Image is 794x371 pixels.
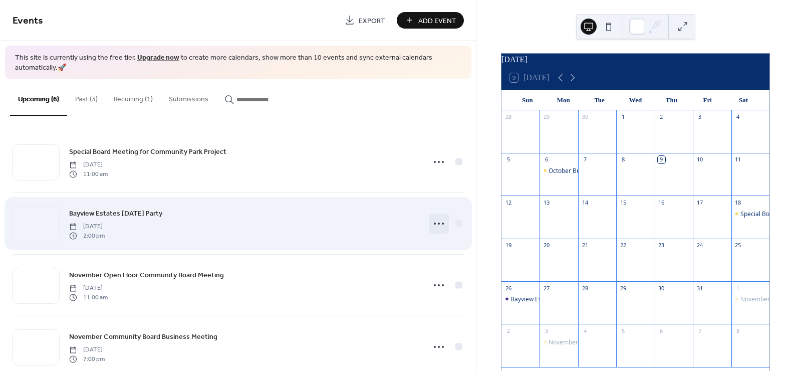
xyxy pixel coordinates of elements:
div: 18 [734,199,742,206]
div: 28 [504,113,512,121]
a: Special Board Meeting for Community Park Project [69,146,226,157]
div: 25 [734,242,742,249]
div: 26 [504,284,512,292]
span: [DATE] [69,345,105,354]
div: Bayview Estates Halloween Party [501,295,540,303]
a: Bayview Estates [DATE] Party [69,208,162,219]
div: 6 [658,327,665,334]
div: 19 [504,242,512,249]
div: Sat [725,90,761,110]
div: 22 [619,242,627,249]
div: November Community Board Business Meeting [540,338,578,346]
span: Add Event [418,16,456,26]
button: Recurring (1) [106,79,161,115]
div: 24 [696,242,703,249]
div: Thu [653,90,689,110]
a: Export [337,12,393,29]
div: 13 [543,199,550,206]
div: 2 [504,327,512,334]
span: November Community Board Business Meeting [69,332,217,342]
div: October Business Board Meeting [549,166,641,175]
div: 3 [696,113,703,121]
div: 1 [619,113,627,121]
div: Fri [689,90,725,110]
div: Mon [546,90,582,110]
button: Submissions [161,79,216,115]
div: 3 [543,327,550,334]
div: November Open Floor Community Board Meeting [731,295,769,303]
span: 7:00 pm [69,354,105,363]
div: 30 [658,284,665,292]
div: Special Board Meeting for Community Park Project [731,210,769,218]
a: November Open Floor Community Board Meeting [69,269,224,281]
button: Upcoming (6) [10,79,67,116]
div: 2 [658,113,665,121]
span: [DATE] [69,160,108,169]
span: Bayview Estates [DATE] Party [69,209,162,219]
div: 29 [543,113,550,121]
span: Events [13,11,43,31]
span: Special Board Meeting for Community Park Project [69,147,226,157]
button: Past (3) [67,79,106,115]
div: 9 [658,156,665,163]
div: 1 [734,284,742,292]
div: Sun [509,90,546,110]
div: 20 [543,242,550,249]
span: This site is currently using the free tier. to create more calendars, show more than 10 events an... [15,53,461,73]
div: 10 [696,156,703,163]
span: 11:00 am [69,169,108,178]
div: 12 [504,199,512,206]
div: [DATE] [501,54,769,66]
a: November Community Board Business Meeting [69,331,217,342]
div: Tue [582,90,618,110]
div: 17 [696,199,703,206]
div: 21 [581,242,589,249]
div: 6 [543,156,550,163]
span: [DATE] [69,284,108,293]
div: 28 [581,284,589,292]
a: Upgrade now [137,51,179,65]
div: 7 [696,327,703,334]
div: 14 [581,199,589,206]
div: 8 [734,327,742,334]
div: 16 [658,199,665,206]
button: Add Event [397,12,464,29]
div: October Business Board Meeting [540,166,578,175]
span: Export [359,16,385,26]
div: 31 [696,284,703,292]
div: 30 [581,113,589,121]
span: 2:00 pm [69,231,105,240]
div: 5 [619,327,627,334]
div: 27 [543,284,550,292]
div: 15 [619,199,627,206]
div: Bayview Estates [DATE] Party [510,295,592,303]
div: Wed [618,90,654,110]
div: 11 [734,156,742,163]
div: 23 [658,242,665,249]
div: 7 [581,156,589,163]
div: 4 [581,327,589,334]
span: 11:00 am [69,293,108,302]
div: 5 [504,156,512,163]
div: 8 [619,156,627,163]
span: November Open Floor Community Board Meeting [69,270,224,281]
div: 4 [734,113,742,121]
div: November Community Board Business Meeting [549,338,681,346]
span: [DATE] [69,222,105,231]
div: 29 [619,284,627,292]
